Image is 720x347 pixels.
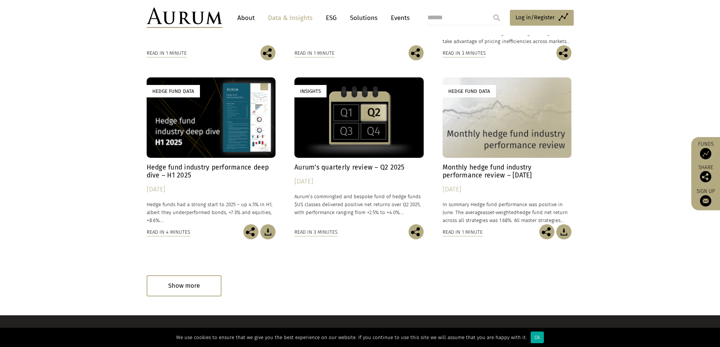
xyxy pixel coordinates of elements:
[700,148,711,159] img: Access Funds
[556,224,571,239] img: Download Article
[556,45,571,60] img: Share this post
[260,45,276,60] img: Share this post
[294,77,424,224] a: Insights Aurum’s quarterly review – Q2 2025 [DATE] Aurum’s commingled and bespoke fund of hedge f...
[695,141,716,159] a: Funds
[294,193,424,216] p: Aurum’s commingled and bespoke fund of hedge funds $US classes delivered positive net returns ove...
[147,8,222,28] img: Aurum
[147,49,187,57] div: Read in 1 minute
[147,163,276,179] h4: Hedge fund industry performance deep dive – H1 2025
[443,228,483,236] div: Read in 1 minute
[443,163,572,179] h4: Monthly hedge fund industry performance review – [DATE]
[409,45,424,60] img: Share this post
[700,195,711,207] img: Sign up to our newsletter
[695,165,716,182] div: Share
[443,49,486,57] div: Read in 3 minutes
[147,85,200,97] div: Hedge Fund Data
[483,210,517,215] span: asset-weighted
[516,13,555,22] span: Log in/Register
[147,77,276,224] a: Hedge Fund Data Hedge fund industry performance deep dive – H1 2025 [DATE] Hedge funds had a stro...
[243,224,259,239] img: Share this post
[489,10,504,25] input: Submit
[409,224,424,239] img: Share this post
[294,228,338,236] div: Read in 3 minutes
[294,85,327,97] div: Insights
[234,11,259,25] a: About
[147,275,221,296] div: Show more
[147,200,276,224] p: Hedge funds had a strong start to 2025 – up 4.5% in H1, albeit they underperformed bonds, +7.3% a...
[147,184,276,195] div: [DATE]
[322,11,341,25] a: ESG
[294,163,424,171] h4: Aurum’s quarterly review – Q2 2025
[531,332,544,343] div: Ok
[294,176,424,187] div: [DATE]
[700,171,711,182] img: Share this post
[443,184,572,195] div: [DATE]
[443,77,572,224] a: Hedge Fund Data Monthly hedge fund industry performance review – [DATE] [DATE] In summary Hedge f...
[294,49,334,57] div: Read in 1 minute
[264,11,316,25] a: Data & Insights
[443,200,572,224] p: In summary Hedge fund performance was positive in June. The average hedge fund net return across ...
[539,224,554,239] img: Share this post
[346,11,381,25] a: Solutions
[260,224,276,239] img: Download Article
[387,11,410,25] a: Events
[510,10,574,26] a: Log in/Register
[695,188,716,207] a: Sign up
[147,228,190,236] div: Read in 4 minutes
[443,85,496,97] div: Hedge Fund Data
